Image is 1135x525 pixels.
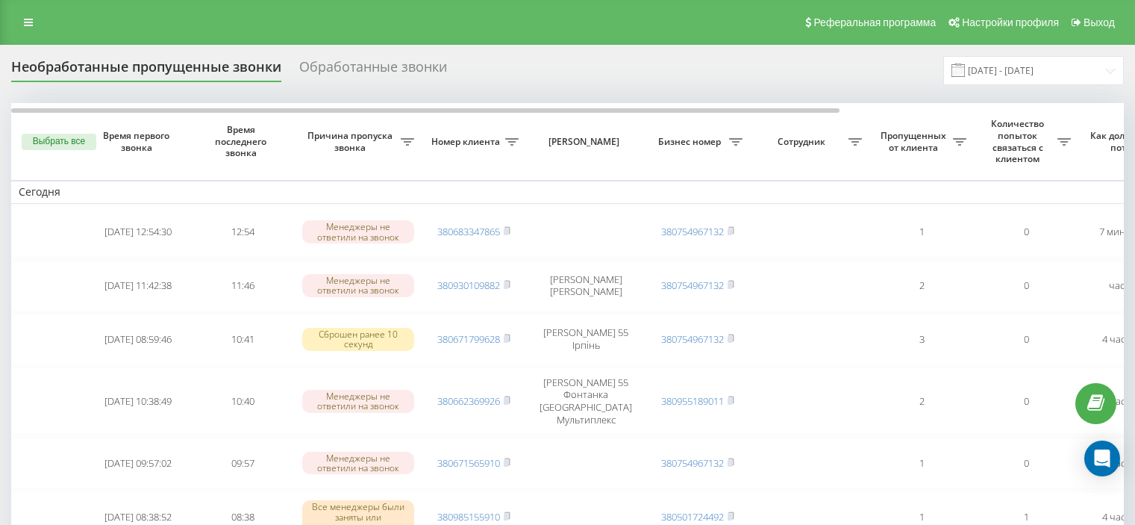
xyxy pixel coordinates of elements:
a: 380501724492 [661,510,724,524]
td: 1 [869,207,974,258]
div: Менеджеры не ответили на звонок [302,452,414,474]
a: 380955189011 [661,394,724,408]
a: 380930109882 [437,279,500,292]
td: 10:41 [190,314,295,364]
div: Сброшен ранее 10 секунд [302,328,414,350]
span: Реферальная программа [813,16,936,28]
td: 0 [974,314,1078,364]
span: Номер клиента [429,136,505,148]
a: 380985155910 [437,510,500,524]
a: 380671799628 [437,332,500,346]
button: Выбрать все [22,134,96,150]
a: 380662369926 [437,394,500,408]
td: [PERSON_NAME] 55 Ірпінь [526,314,645,364]
span: [PERSON_NAME] [539,136,633,148]
td: 1 [869,438,974,488]
td: 3 [869,314,974,364]
td: 2 [869,261,974,311]
td: 12:54 [190,207,295,258]
span: Выход [1084,16,1115,28]
span: Бизнес номер [653,136,729,148]
td: [PERSON_NAME] 55 Фонтанка [GEOGRAPHIC_DATA] Мультиплекс [526,367,645,435]
td: 11:46 [190,261,295,311]
td: 0 [974,261,1078,311]
td: 09:57 [190,438,295,488]
span: Пропущенных от клиента [877,130,953,153]
span: Количество попыток связаться с клиентом [981,118,1057,164]
a: 380683347865 [437,225,500,238]
div: Менеджеры не ответили на звонок [302,220,414,243]
a: 380754967132 [661,279,724,292]
td: 0 [974,207,1078,258]
div: Open Intercom Messenger [1084,441,1120,476]
td: 0 [974,367,1078,435]
div: Менеджеры не ответили на звонок [302,274,414,296]
span: Настройки профиля [962,16,1059,28]
div: Обработанные звонки [299,59,447,82]
td: [DATE] 08:59:46 [86,314,190,364]
div: Необработанные пропущенные звонки [11,59,281,82]
td: 2 [869,367,974,435]
span: Причина пропуска звонка [302,130,401,153]
a: 380754967132 [661,456,724,470]
span: Время последнего звонка [202,124,283,159]
td: [DATE] 12:54:30 [86,207,190,258]
td: 0 [974,438,1078,488]
a: 380754967132 [661,225,724,238]
span: Сотрудник [757,136,848,148]
span: Время первого звонка [98,130,178,153]
td: [DATE] 10:38:49 [86,367,190,435]
td: [PERSON_NAME] [PERSON_NAME] [526,261,645,311]
td: 10:40 [190,367,295,435]
a: 380671565910 [437,456,500,470]
a: 380754967132 [661,332,724,346]
td: [DATE] 11:42:38 [86,261,190,311]
div: Менеджеры не ответили на звонок [302,390,414,412]
td: [DATE] 09:57:02 [86,438,190,488]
